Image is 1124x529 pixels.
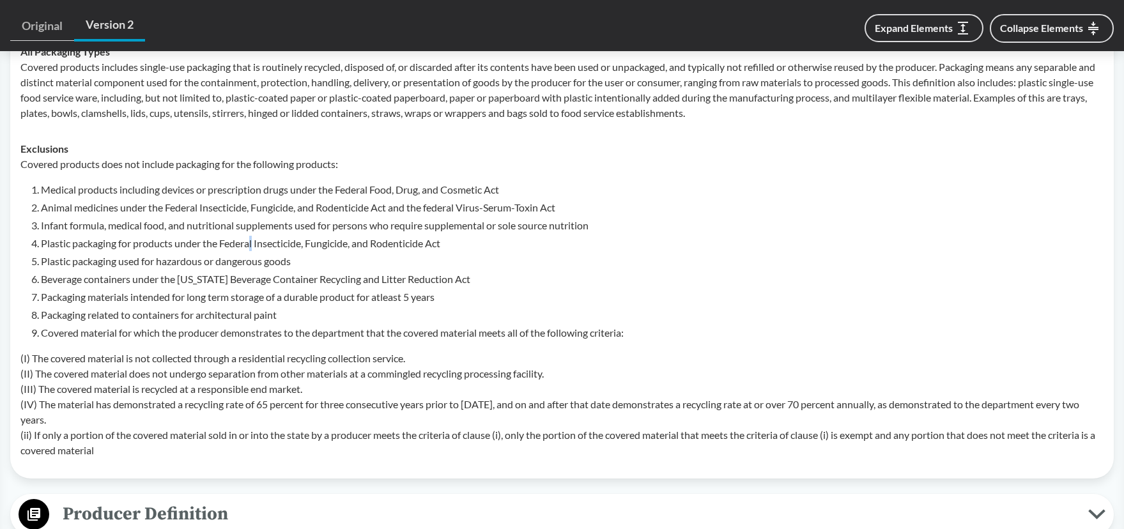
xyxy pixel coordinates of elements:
li: Plastic packaging for products under the Federal Insecticide, Fungicide, and Rodenticide Act [41,236,1104,251]
strong: All Packaging Types [20,45,110,57]
span: Producer Definition [49,500,1088,528]
li: Covered material for which the producer demonstrates to the department that the covered material ... [41,325,1104,341]
li: Beverage containers under the [US_STATE] Beverage Container Recycling and Litter Reduction Act [41,272,1104,287]
a: Version 2 [74,10,145,42]
li: Packaging materials intended for long term storage of a durable product for atleast 5 years [41,289,1104,305]
p: (I) The covered material is not collected through a residential recycling collection service. (II... [20,351,1104,458]
p: Covered products does not include packaging for the following products: [20,157,1104,172]
button: Collapse Elements [990,14,1114,43]
strong: Exclusions [20,142,68,155]
li: Medical products including devices or prescription drugs under the Federal Food, Drug, and Cosmet... [41,182,1104,197]
li: Infant formula, medical food, and nutritional supplements used for persons who require supplement... [41,218,1104,233]
li: Packaging related to containers for architectural paint [41,307,1104,323]
a: Original [10,11,74,41]
li: Animal medicines under the Federal Insecticide, Fungicide, and Rodenticide Act and the federal Vi... [41,200,1104,215]
p: Covered products includes single-use packaging that is routinely recycled, disposed of, or discar... [20,59,1104,121]
li: Plastic packaging used for hazardous or dangerous goods [41,254,1104,269]
button: Expand Elements [865,14,983,42]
